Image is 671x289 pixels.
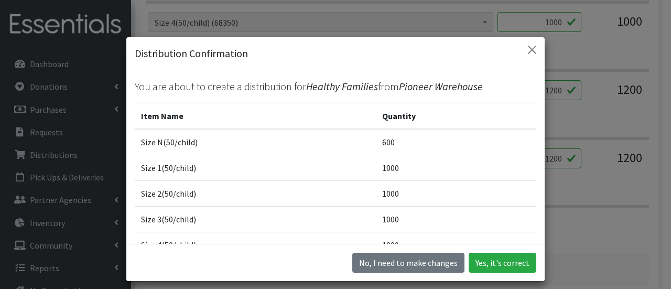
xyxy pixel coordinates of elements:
[135,207,376,232] td: Size 3(50/child)
[135,181,376,207] td: Size 2(50/child)
[376,207,536,232] td: 1000
[376,129,536,155] td: 600
[376,232,536,258] td: 1000
[469,253,536,273] button: Yes, it's correct
[135,232,376,258] td: Size 4(50/child)
[306,80,378,93] span: Healthy Families
[399,80,483,93] span: Pioneer Warehouse
[376,103,536,130] th: Quantity
[135,103,376,130] th: Item Name
[135,155,376,181] td: Size 1(50/child)
[135,129,376,155] td: Size N(50/child)
[352,253,464,273] button: No I need to make changes
[376,181,536,207] td: 1000
[524,41,540,58] button: Close
[135,46,248,61] h5: Distribution Confirmation
[376,155,536,181] td: 1000
[135,79,536,94] p: You are about to create a distribution for from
